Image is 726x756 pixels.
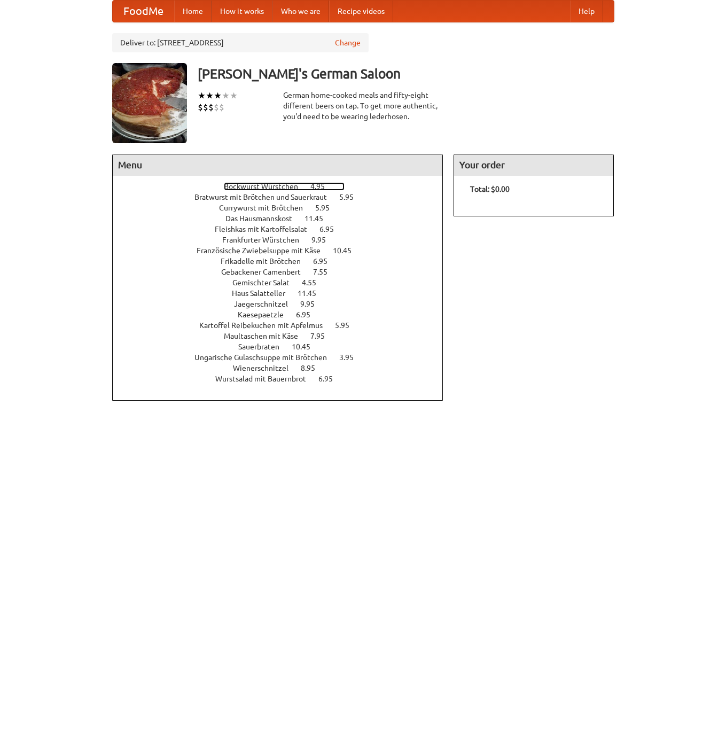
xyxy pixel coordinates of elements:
a: Haus Salatteller 11.45 [232,289,336,298]
span: 4.55 [302,278,327,287]
a: Gebackener Camenbert 7.55 [221,268,347,276]
span: 9.95 [311,236,337,244]
a: Change [335,37,361,48]
li: ★ [198,90,206,102]
span: 6.95 [318,375,344,383]
span: 3.95 [339,353,364,362]
a: Help [570,1,603,22]
span: Currywurst mit Brötchen [219,204,314,212]
a: Frikadelle mit Brötchen 6.95 [221,257,347,266]
span: 6.95 [319,225,345,233]
span: Fleishkas mit Kartoffelsalat [215,225,318,233]
span: 8.95 [301,364,326,372]
a: Recipe videos [329,1,393,22]
span: Kartoffel Reibekuchen mit Apfelmus [199,321,333,330]
a: Who we are [272,1,329,22]
span: 5.95 [315,204,340,212]
span: 7.95 [310,332,335,340]
span: Wienerschnitzel [233,364,299,372]
a: How it works [212,1,272,22]
span: 9.95 [300,300,325,308]
span: Jaegerschnitzel [234,300,299,308]
a: Jaegerschnitzel 9.95 [234,300,334,308]
span: 10.45 [292,342,321,351]
span: 4.95 [310,182,335,191]
span: Maultaschen mit Käse [224,332,309,340]
div: German home-cooked meals and fifty-eight different beers on tap. To get more authentic, you'd nee... [283,90,443,122]
a: Wurstsalad mit Bauernbrot 6.95 [215,375,353,383]
a: Maultaschen mit Käse 7.95 [224,332,345,340]
span: 11.45 [305,214,334,223]
li: ★ [230,90,238,102]
li: $ [198,102,203,113]
a: Bratwurst mit Brötchen und Sauerkraut 5.95 [194,193,373,201]
a: Kartoffel Reibekuchen mit Apfelmus 5.95 [199,321,369,330]
li: ★ [222,90,230,102]
a: Ungarische Gulaschsuppe mit Brötchen 3.95 [194,353,373,362]
span: Bratwurst mit Brötchen und Sauerkraut [194,193,338,201]
span: 7.55 [313,268,338,276]
li: $ [219,102,224,113]
span: 6.95 [296,310,321,319]
span: Bockwurst Würstchen [224,182,309,191]
li: ★ [214,90,222,102]
a: Frankfurter Würstchen 9.95 [222,236,346,244]
span: Haus Salatteller [232,289,296,298]
h3: [PERSON_NAME]'s German Saloon [198,63,614,84]
span: Französische Zwiebelsuppe mit Käse [197,246,331,255]
span: Gebackener Camenbert [221,268,311,276]
a: Wienerschnitzel 8.95 [233,364,335,372]
a: Französische Zwiebelsuppe mit Käse 10.45 [197,246,371,255]
li: $ [208,102,214,113]
a: Das Hausmannskost 11.45 [225,214,343,223]
span: 5.95 [335,321,360,330]
a: Gemischter Salat 4.55 [232,278,336,287]
span: Sauerbraten [238,342,290,351]
a: Fleishkas mit Kartoffelsalat 6.95 [215,225,354,233]
a: Currywurst mit Brötchen 5.95 [219,204,349,212]
h4: Your order [454,154,613,176]
a: Home [174,1,212,22]
span: 10.45 [333,246,362,255]
li: $ [214,102,219,113]
a: Bockwurst Würstchen 4.95 [224,182,345,191]
span: Wurstsalad mit Bauernbrot [215,375,317,383]
h4: Menu [113,154,443,176]
span: 11.45 [298,289,327,298]
span: Gemischter Salat [232,278,300,287]
img: angular.jpg [112,63,187,143]
span: 6.95 [313,257,338,266]
li: ★ [206,90,214,102]
a: FoodMe [113,1,174,22]
div: Deliver to: [STREET_ADDRESS] [112,33,369,52]
li: $ [203,102,208,113]
span: Das Hausmannskost [225,214,303,223]
span: Frankfurter Würstchen [222,236,310,244]
a: Sauerbraten 10.45 [238,342,330,351]
a: Kaesepaetzle 6.95 [238,310,330,319]
span: Kaesepaetzle [238,310,294,319]
b: Total: $0.00 [470,185,510,193]
span: Ungarische Gulaschsuppe mit Brötchen [194,353,338,362]
span: 5.95 [339,193,364,201]
span: Frikadelle mit Brötchen [221,257,311,266]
